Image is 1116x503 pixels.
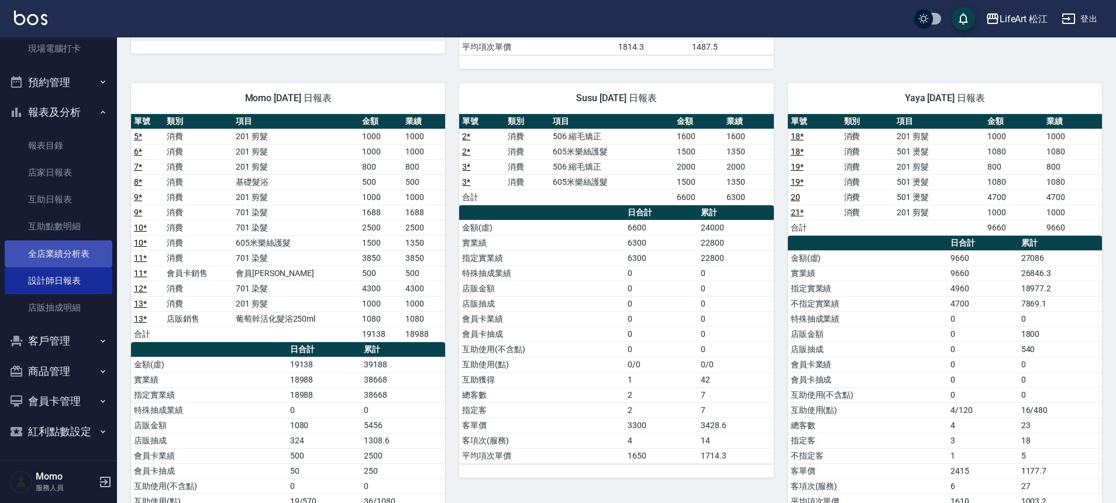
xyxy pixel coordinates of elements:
[5,294,112,321] a: 店販抽成明細
[287,342,361,357] th: 日合計
[287,357,361,372] td: 19138
[459,220,625,235] td: 金額(虛)
[788,250,948,266] td: 金額(虛)
[625,372,698,387] td: 1
[233,190,359,205] td: 201 剪髮
[625,311,698,326] td: 0
[698,250,773,266] td: 22800
[698,357,773,372] td: 0/0
[625,402,698,418] td: 2
[802,92,1088,104] span: Yaya [DATE] 日報表
[131,433,287,448] td: 店販抽成
[1018,311,1102,326] td: 0
[164,144,233,159] td: 消費
[952,7,975,30] button: save
[359,311,402,326] td: 1080
[948,463,1018,478] td: 2415
[894,159,984,174] td: 201 剪髮
[791,192,800,202] a: 20
[459,357,625,372] td: 互助使用(點)
[402,281,446,296] td: 4300
[402,326,446,342] td: 18988
[1043,159,1102,174] td: 800
[674,159,724,174] td: 2000
[36,471,95,483] h5: Momo
[1043,114,1102,129] th: 業績
[625,266,698,281] td: 0
[1018,342,1102,357] td: 540
[788,387,948,402] td: 互助使用(不含點)
[459,114,773,205] table: a dense table
[1018,281,1102,296] td: 18977.2
[788,478,948,494] td: 客項次(服務)
[788,448,948,463] td: 不指定客
[841,129,894,144] td: 消費
[788,342,948,357] td: 店販抽成
[5,35,112,62] a: 現場電腦打卡
[359,220,402,235] td: 2500
[698,342,773,357] td: 0
[984,114,1043,129] th: 金額
[505,144,550,159] td: 消費
[359,144,402,159] td: 1000
[948,236,1018,251] th: 日合計
[788,463,948,478] td: 客單價
[894,144,984,159] td: 501 燙髮
[698,326,773,342] td: 0
[1018,448,1102,463] td: 5
[1018,357,1102,372] td: 0
[550,174,674,190] td: 605米樂絲護髮
[788,114,1102,236] table: a dense table
[164,159,233,174] td: 消費
[287,463,361,478] td: 50
[233,266,359,281] td: 會員[PERSON_NAME]
[689,39,773,54] td: 1487.5
[164,235,233,250] td: 消費
[674,174,724,190] td: 1500
[841,174,894,190] td: 消費
[402,174,446,190] td: 500
[459,311,625,326] td: 會員卡業績
[459,235,625,250] td: 實業績
[5,240,112,267] a: 全店業績分析表
[894,129,984,144] td: 201 剪髮
[459,326,625,342] td: 會員卡抽成
[459,418,625,433] td: 客單價
[287,478,361,494] td: 0
[894,205,984,220] td: 201 剪髮
[674,190,724,205] td: 6600
[233,144,359,159] td: 201 剪髮
[361,342,445,357] th: 累計
[948,342,1018,357] td: 0
[625,250,698,266] td: 6300
[698,387,773,402] td: 7
[625,433,698,448] td: 4
[359,266,402,281] td: 500
[459,266,625,281] td: 特殊抽成業績
[1018,433,1102,448] td: 18
[131,387,287,402] td: 指定實業績
[674,114,724,129] th: 金額
[550,114,674,129] th: 項目
[1043,174,1102,190] td: 1080
[788,114,841,129] th: 單號
[1018,478,1102,494] td: 27
[788,296,948,311] td: 不指定實業績
[459,114,504,129] th: 單號
[894,190,984,205] td: 501 燙髮
[9,470,33,494] img: Person
[359,159,402,174] td: 800
[1018,463,1102,478] td: 1177.7
[625,418,698,433] td: 3300
[984,190,1043,205] td: 4700
[948,250,1018,266] td: 9660
[131,478,287,494] td: 互助使用(不含點)
[233,159,359,174] td: 201 剪髮
[402,190,446,205] td: 1000
[984,129,1043,144] td: 1000
[698,235,773,250] td: 22800
[948,418,1018,433] td: 4
[1043,205,1102,220] td: 1000
[287,402,361,418] td: 0
[698,311,773,326] td: 0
